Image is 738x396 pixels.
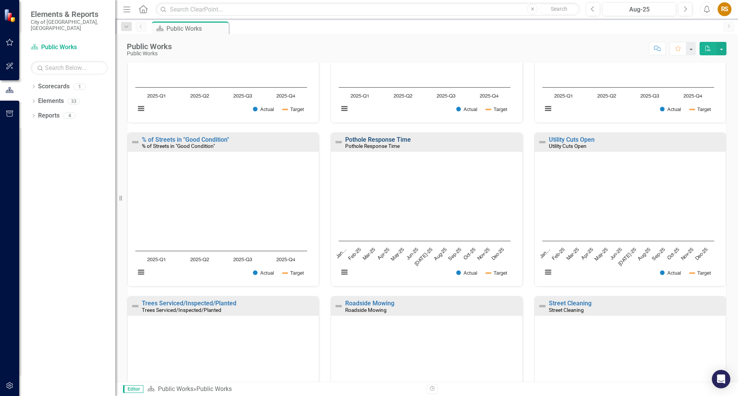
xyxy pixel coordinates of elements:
text: Aug-25 [637,247,652,262]
text: 2025-Q1 [147,257,166,262]
button: Show Actual [660,270,681,276]
div: Chart. Highcharts interactive chart. [539,159,722,284]
span: Elements & Reports [31,10,108,19]
img: Not Defined [538,138,547,147]
text: Jun-25 [406,247,419,261]
div: Aug-25 [605,5,673,14]
text: Mar-25 [565,247,580,261]
text: May-25 [390,247,405,262]
button: Show Target [690,106,711,112]
text: Jan… [335,247,348,260]
small: Roadside Mowing [345,307,387,313]
svg: Interactive chart [131,159,311,284]
input: Search ClearPoint... [156,3,580,16]
text: Oct-25 [463,247,477,261]
img: Not Defined [131,302,140,311]
img: Not Defined [334,138,343,147]
text: Dec-25 [491,247,505,261]
svg: Interactive chart [539,159,718,284]
button: Show Target [690,270,711,276]
text: Apr-25 [377,247,391,261]
small: City of [GEOGRAPHIC_DATA], [GEOGRAPHIC_DATA] [31,19,108,31]
text: 2025-Q2 [394,94,412,99]
text: Jun-25 [609,247,623,261]
text: Feb-25 [348,247,362,261]
img: Not Defined [538,302,547,311]
a: Reports [38,111,60,120]
button: Show Target [486,270,507,276]
div: » [147,385,421,394]
text: Sep-25 [448,247,462,262]
a: Trees Serviced/Inspected/Planted [142,300,236,307]
button: View chart menu, Chart [543,103,553,114]
input: Search Below... [31,61,108,75]
span: Search [551,6,567,12]
text: Oct-25 [666,247,680,261]
text: [DATE]-25 [617,247,637,267]
div: Chart. Highcharts interactive chart. [335,159,518,284]
button: Show Actual [253,106,274,112]
text: Aug-25 [433,247,448,262]
div: 1 [73,83,86,90]
text: 2025-Q4 [683,94,702,99]
button: Show Actual [660,106,681,112]
div: Open Intercom Messenger [712,370,730,388]
text: 2025-Q2 [190,257,209,262]
small: Utility Cuts Open [549,143,587,149]
div: 33 [68,98,80,104]
text: Nov-25 [477,247,491,261]
button: RS [718,2,731,16]
a: Public Works [158,385,193,393]
small: Trees Serviced/Inspected/Planted [142,307,221,313]
text: Mar-25 [362,247,376,261]
button: View chart menu, Chart [543,267,553,278]
text: Jan… [539,247,552,260]
div: Double-Click to Edit [534,133,726,287]
text: 2025-Q1 [147,94,166,99]
button: Show Actual [456,270,477,276]
div: Double-Click to Edit [127,133,319,287]
button: Show Target [283,270,304,276]
text: Feb-25 [551,247,565,261]
div: Double-Click to Edit [331,133,522,287]
img: Not Defined [334,302,343,311]
img: Not Defined [131,138,140,147]
text: Apr-25 [580,247,594,261]
button: View chart menu, Chart [339,267,350,278]
a: Utility Cuts Open [549,136,595,143]
text: 2025-Q4 [276,94,295,99]
a: % of Streets in "Good Condition" [142,136,229,143]
text: May-25 [593,247,608,262]
button: Aug-25 [602,2,676,16]
text: 2025-Q3 [233,94,252,99]
text: 2025-Q2 [190,94,209,99]
text: Dec-25 [695,247,709,261]
text: Nov-25 [680,247,694,261]
text: 2025-Q1 [351,94,370,99]
text: Sep-25 [651,247,666,262]
a: Street Cleaning [549,300,592,307]
img: ClearPoint Strategy [4,9,17,22]
div: Public Works [127,42,172,51]
text: 2025-Q2 [597,94,616,99]
button: Show Target [283,106,304,112]
span: Editor [123,385,143,393]
text: 2025-Q1 [554,94,573,99]
a: Roadside Mowing [345,300,394,307]
button: Show Target [486,106,507,112]
div: Public Works [127,51,172,56]
text: 2025-Q3 [233,257,252,262]
div: 4 [63,113,76,119]
text: 2025-Q4 [276,257,295,262]
a: Public Works [31,43,108,52]
small: % of Streets in "Good Condition" [142,143,215,149]
text: 2025-Q3 [437,94,455,99]
div: Public Works [166,24,227,33]
svg: Interactive chart [335,159,514,284]
button: View chart menu, Chart [136,103,146,114]
button: View chart menu, Chart [136,267,146,278]
div: Chart. Highcharts interactive chart. [131,159,315,284]
small: Street Cleaning [549,307,584,313]
div: Public Works [196,385,232,393]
